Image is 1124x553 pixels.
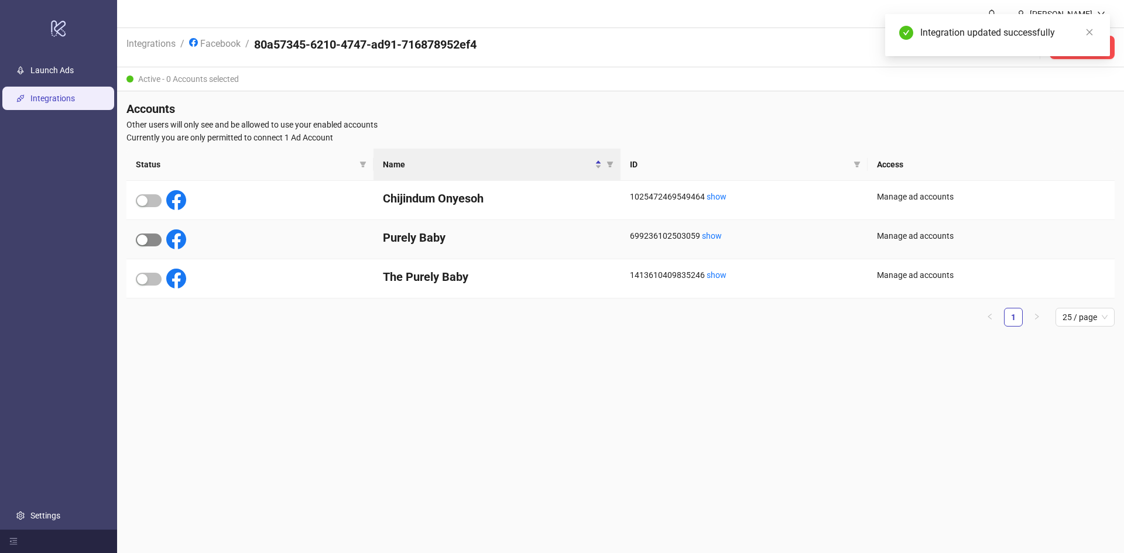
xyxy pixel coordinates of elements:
span: Name [383,158,592,171]
span: filter [357,156,369,173]
th: Name [373,149,621,181]
li: / [245,36,249,59]
div: Page Size [1056,308,1115,327]
div: Active - 0 Accounts selected [117,67,1124,91]
span: bell [988,9,996,18]
a: show [702,231,722,241]
span: ID [630,158,849,171]
span: filter [854,161,861,168]
span: filter [606,161,614,168]
span: 25 / page [1063,308,1108,326]
a: show [707,192,727,201]
a: Integrations [30,94,75,103]
div: 1413610409835246 [630,269,858,281]
a: Facebook [187,36,243,49]
div: Manage ad accounts [877,269,1105,281]
a: Close [1083,26,1096,39]
span: filter [851,156,863,173]
div: [PERSON_NAME] [1025,8,1097,20]
span: Currently you are only permitted to connect 1 Ad Account [126,131,1115,144]
div: Manage ad accounts [877,229,1105,242]
span: down [1097,10,1105,18]
span: filter [604,156,616,173]
span: filter [359,161,366,168]
span: check-circle [899,26,913,40]
button: left [981,308,999,327]
span: user [1017,10,1025,18]
h4: Accounts [126,101,1115,117]
a: show [707,270,727,280]
div: Manage ad accounts [877,190,1105,203]
span: right [1033,313,1040,320]
button: right [1027,308,1046,327]
span: Other users will only see and be allowed to use your enabled accounts [126,118,1115,131]
li: Previous Page [981,308,999,327]
div: Integration updated successfully [920,26,1096,40]
span: left [986,313,993,320]
div: 1025472469549464 [630,190,858,203]
span: close [1085,28,1094,36]
li: Next Page [1027,308,1046,327]
h4: The Purely Baby [383,269,611,285]
div: 699236102503059 [630,229,858,242]
a: Launch Ads [30,66,74,75]
a: 1 [1005,308,1022,326]
a: Integrations [124,36,178,49]
li: 1 [1004,308,1023,327]
h4: Purely Baby [383,229,611,246]
th: Access [868,149,1115,181]
span: menu-fold [9,537,18,545]
a: Settings [30,511,60,520]
h4: Chijindum Onyesoh [383,190,611,207]
li: / [180,36,184,59]
span: Status [136,158,355,171]
h4: 80a57345-6210-4747-ad91-716878952ef4 [254,36,477,53]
